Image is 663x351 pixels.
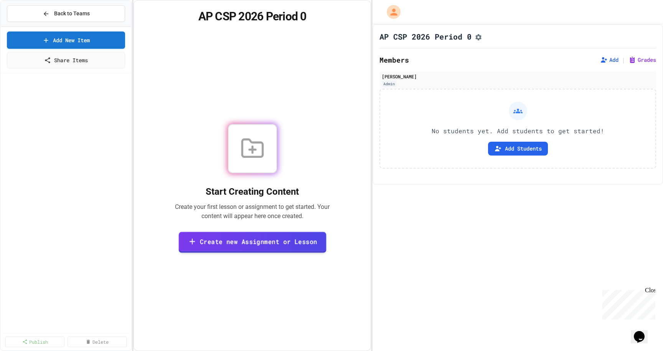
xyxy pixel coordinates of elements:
[7,31,125,49] a: Add New Item
[54,10,90,18] span: Back to Teams
[382,81,396,87] div: Admin
[382,73,654,80] div: [PERSON_NAME]
[167,185,338,198] h2: Start Creating Content
[178,232,326,253] a: Create new Assignment or Lesson
[432,126,604,136] p: No students yet. Add students to get started!
[628,56,656,64] button: Grades
[3,3,53,49] div: Chat with us now!Close
[379,55,409,65] h2: Members
[7,52,125,68] a: Share Items
[7,5,125,22] button: Back to Teams
[622,55,625,65] span: |
[167,202,338,221] p: Create your first lesson or assignment to get started. Your content will appear here once created.
[5,336,64,347] a: Publish
[631,320,655,343] iframe: chat widget
[600,56,618,64] button: Add
[379,3,402,21] div: My Account
[488,142,548,156] button: Add Students
[379,31,472,42] h1: AP CSP 2026 Period 0
[599,287,655,320] iframe: chat widget
[475,32,482,41] button: Assignment Settings
[143,10,361,23] h1: AP CSP 2026 Period 0
[68,336,127,347] a: Delete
